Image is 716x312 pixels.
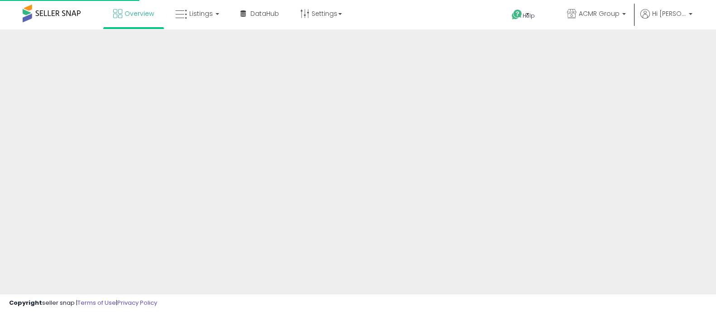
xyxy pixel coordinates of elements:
[77,298,116,307] a: Terms of Use
[505,2,553,29] a: Help
[9,298,42,307] strong: Copyright
[125,9,154,18] span: Overview
[250,9,279,18] span: DataHub
[511,9,523,20] i: Get Help
[640,9,692,29] a: Hi [PERSON_NAME]
[579,9,620,18] span: ACMR Group
[117,298,157,307] a: Privacy Policy
[523,12,535,19] span: Help
[189,9,213,18] span: Listings
[652,9,686,18] span: Hi [PERSON_NAME]
[9,299,157,307] div: seller snap | |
